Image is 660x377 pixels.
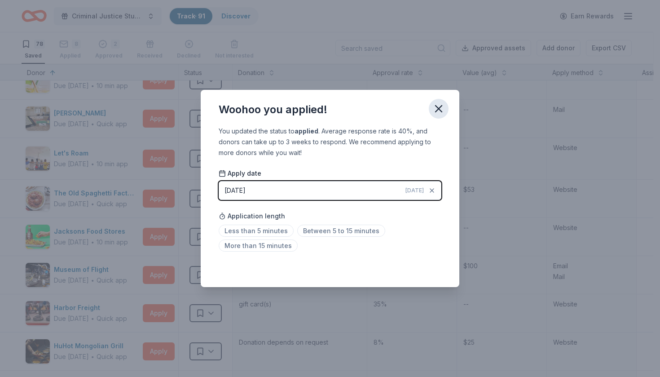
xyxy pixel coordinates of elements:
span: [DATE] [405,187,424,194]
span: Application length [219,211,285,222]
span: More than 15 minutes [219,240,298,252]
button: [DATE][DATE] [219,181,441,200]
span: Less than 5 minutes [219,225,294,237]
div: [DATE] [224,185,246,196]
span: Between 5 to 15 minutes [297,225,385,237]
b: applied [295,127,318,135]
div: Woohoo you applied! [219,102,327,117]
span: Apply date [219,169,261,178]
div: You updated the status to . Average response rate is 40%, and donors can take up to 3 weeks to re... [219,126,441,158]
